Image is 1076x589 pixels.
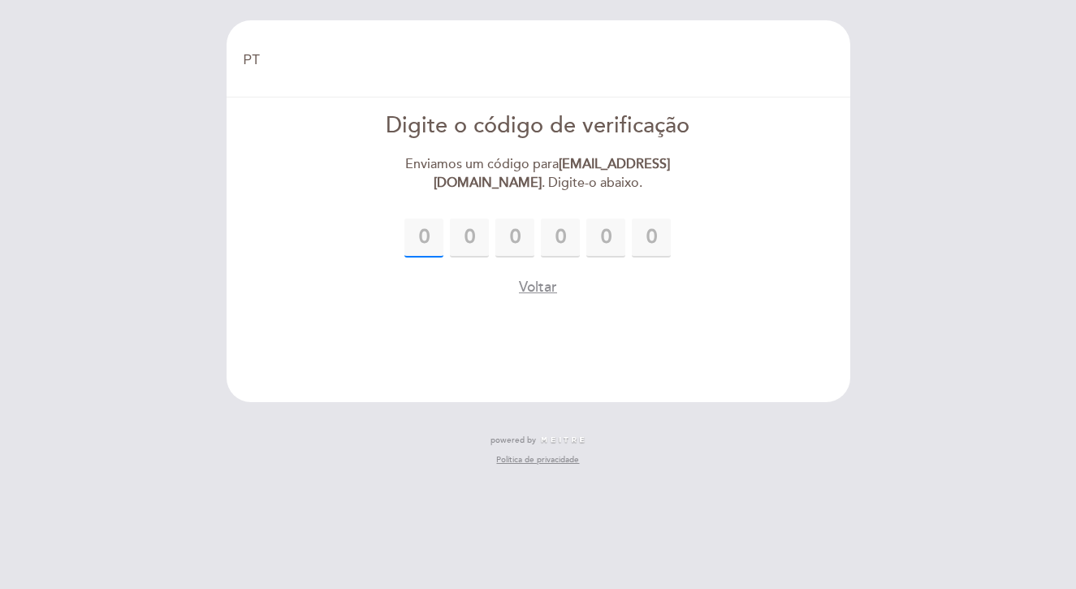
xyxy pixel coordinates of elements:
[541,219,580,258] input: 0
[490,435,536,446] span: powered by
[540,436,586,444] img: MEITRE
[496,454,579,466] a: Política de privacidade
[632,219,671,258] input: 0
[404,219,443,258] input: 0
[434,156,671,191] strong: [EMAIL_ADDRESS][DOMAIN_NAME]
[450,219,489,258] input: 0
[352,110,724,142] div: Digite o código de verificação
[490,435,586,446] a: powered by
[495,219,534,258] input: 0
[586,219,625,258] input: 0
[352,155,724,193] div: Enviamos um código para . Digite-o abaixo.
[519,277,557,297] button: Voltar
